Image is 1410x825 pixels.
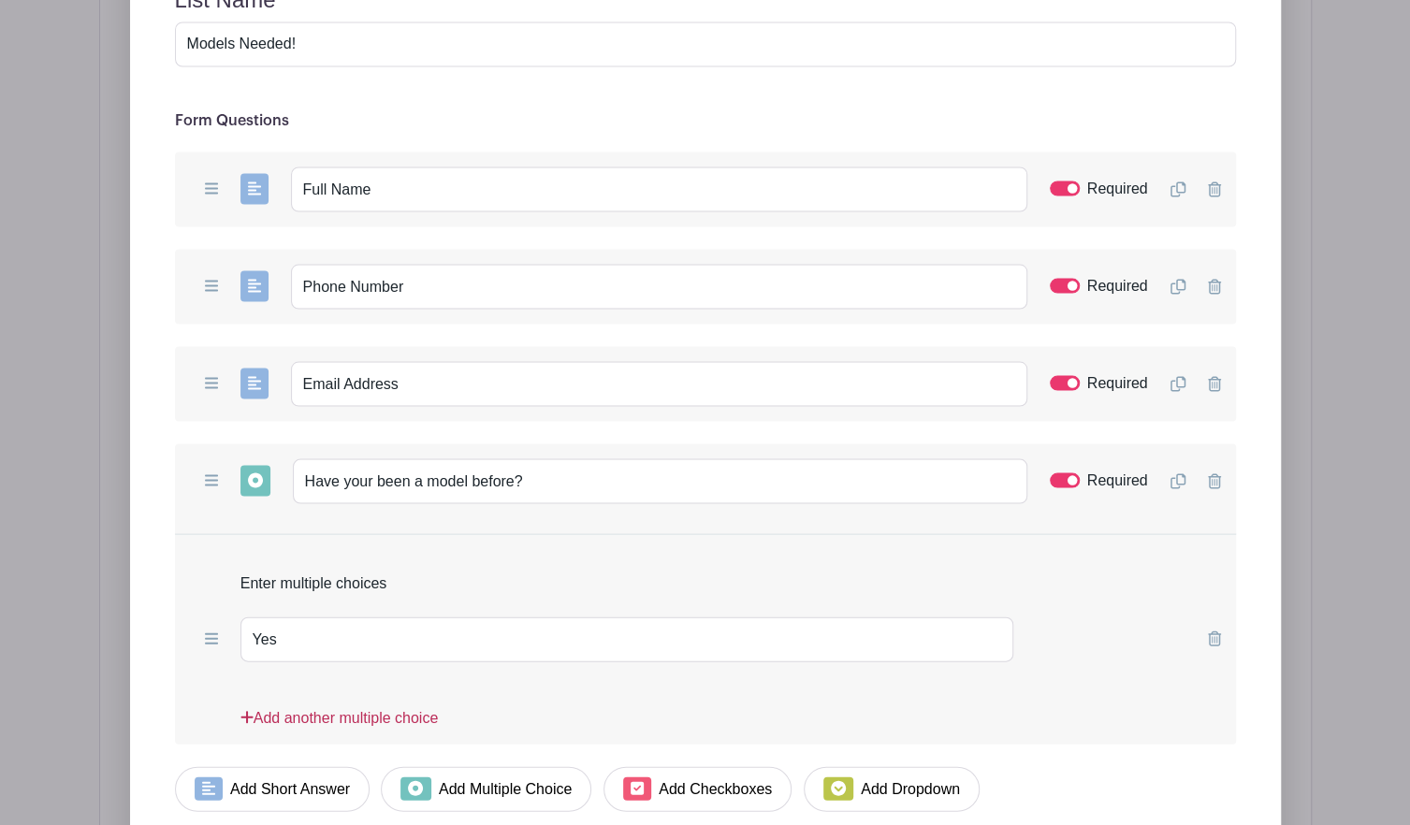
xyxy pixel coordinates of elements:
[1087,274,1148,297] label: Required
[291,264,1027,309] input: Type your Question
[1087,469,1148,491] label: Required
[175,22,1236,66] input: e.g. Things or volunteers we need for the event
[175,549,1236,601] div: Enter multiple choices
[240,616,1014,661] input: Answer
[291,166,1027,211] input: Type your Question
[240,706,438,744] a: Add another multiple choice
[804,766,980,811] a: Add Dropdown
[1087,371,1148,394] label: Required
[175,766,371,811] a: Add Short Answer
[293,458,1027,503] input: Type your Question
[381,766,591,811] a: Add Multiple Choice
[291,361,1027,406] input: Type your Question
[175,111,1236,129] h6: Form Questions
[603,766,792,811] a: Add Checkboxes
[1087,177,1148,199] label: Required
